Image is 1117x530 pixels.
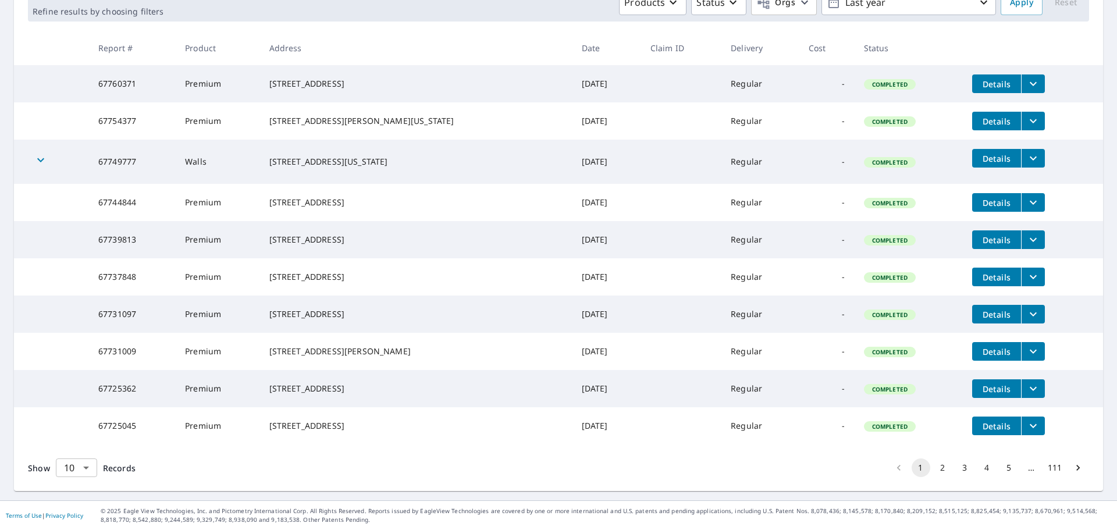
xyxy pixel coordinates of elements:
[89,221,176,258] td: 67739813
[176,296,259,333] td: Premium
[721,333,799,370] td: Regular
[721,370,799,407] td: Regular
[972,149,1021,168] button: detailsBtn-67749777
[1021,417,1045,435] button: filesDropdownBtn-67725045
[89,407,176,444] td: 67725045
[888,458,1089,477] nav: pagination navigation
[972,230,1021,249] button: detailsBtn-67739813
[89,296,176,333] td: 67731097
[799,407,855,444] td: -
[89,102,176,140] td: 67754377
[269,346,563,357] div: [STREET_ADDRESS][PERSON_NAME]
[865,422,915,431] span: Completed
[799,65,855,102] td: -
[176,184,259,221] td: Premium
[799,102,855,140] td: -
[956,458,974,477] button: Go to page 3
[176,140,259,184] td: Walls
[89,333,176,370] td: 67731009
[269,115,563,127] div: [STREET_ADDRESS][PERSON_NAME][US_STATE]
[176,31,259,65] th: Product
[972,305,1021,323] button: detailsBtn-67731097
[1021,342,1045,361] button: filesDropdownBtn-67731009
[1021,379,1045,398] button: filesDropdownBtn-67725362
[979,234,1014,246] span: Details
[1022,462,1041,474] div: …
[1000,458,1019,477] button: Go to page 5
[89,140,176,184] td: 67749777
[865,80,915,88] span: Completed
[572,31,641,65] th: Date
[799,296,855,333] td: -
[721,184,799,221] td: Regular
[56,451,97,484] div: 10
[572,296,641,333] td: [DATE]
[1021,112,1045,130] button: filesDropdownBtn-67754377
[56,458,97,477] div: Show 10 records
[912,458,930,477] button: page 1
[979,153,1014,164] span: Details
[6,512,83,519] p: |
[1021,268,1045,286] button: filesDropdownBtn-67737848
[572,258,641,296] td: [DATE]
[269,271,563,283] div: [STREET_ADDRESS]
[1069,458,1087,477] button: Go to next page
[979,383,1014,394] span: Details
[799,31,855,65] th: Cost
[269,420,563,432] div: [STREET_ADDRESS]
[972,74,1021,93] button: detailsBtn-67760371
[972,268,1021,286] button: detailsBtn-67737848
[101,507,1111,524] p: © 2025 Eagle View Technologies, Inc. and Pictometry International Corp. All Rights Reserved. Repo...
[176,370,259,407] td: Premium
[721,407,799,444] td: Regular
[89,370,176,407] td: 67725362
[1021,230,1045,249] button: filesDropdownBtn-67739813
[45,511,83,520] a: Privacy Policy
[799,258,855,296] td: -
[103,463,136,474] span: Records
[865,118,915,126] span: Completed
[721,221,799,258] td: Regular
[865,236,915,244] span: Completed
[865,199,915,207] span: Completed
[972,379,1021,398] button: detailsBtn-67725362
[865,273,915,282] span: Completed
[978,458,997,477] button: Go to page 4
[176,102,259,140] td: Premium
[865,348,915,356] span: Completed
[865,158,915,166] span: Completed
[572,333,641,370] td: [DATE]
[1044,458,1065,477] button: Go to page 111
[721,102,799,140] td: Regular
[865,385,915,393] span: Completed
[269,197,563,208] div: [STREET_ADDRESS]
[176,65,259,102] td: Premium
[269,234,563,246] div: [STREET_ADDRESS]
[269,383,563,394] div: [STREET_ADDRESS]
[979,309,1014,320] span: Details
[89,258,176,296] td: 67737848
[799,221,855,258] td: -
[1021,305,1045,323] button: filesDropdownBtn-67731097
[979,79,1014,90] span: Details
[572,221,641,258] td: [DATE]
[1021,74,1045,93] button: filesDropdownBtn-67760371
[799,184,855,221] td: -
[979,346,1014,357] span: Details
[799,370,855,407] td: -
[572,102,641,140] td: [DATE]
[269,156,563,168] div: [STREET_ADDRESS][US_STATE]
[934,458,952,477] button: Go to page 2
[979,197,1014,208] span: Details
[641,31,721,65] th: Claim ID
[1021,149,1045,168] button: filesDropdownBtn-67749777
[176,221,259,258] td: Premium
[972,417,1021,435] button: detailsBtn-67725045
[721,296,799,333] td: Regular
[855,31,963,65] th: Status
[269,78,563,90] div: [STREET_ADDRESS]
[799,140,855,184] td: -
[572,407,641,444] td: [DATE]
[979,421,1014,432] span: Details
[972,112,1021,130] button: detailsBtn-67754377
